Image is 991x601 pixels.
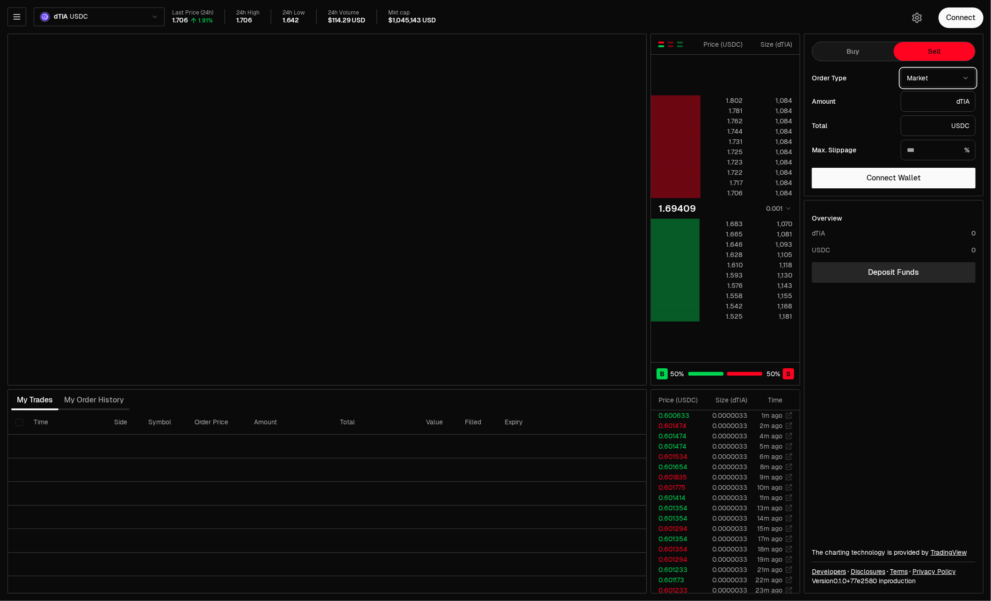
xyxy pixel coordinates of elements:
td: 0.0000033 [702,513,748,523]
th: Symbol [141,410,187,435]
div: USDC [901,115,976,136]
div: 24h Low [282,9,305,16]
div: 1.722 [701,168,743,177]
div: 1.706 [701,188,743,198]
div: 1,093 [751,240,792,249]
td: 0.0000033 [702,451,748,462]
div: 1,130 [751,271,792,280]
div: Time [755,395,782,405]
div: 1,084 [751,188,792,198]
div: 1.558 [701,291,743,300]
td: 0.601654 [651,462,702,472]
div: 0 [971,229,976,238]
div: $1,045,143 USD [388,16,435,25]
div: 1.706 [236,16,252,25]
div: 1.762 [701,116,743,126]
td: 0.0000033 [702,410,748,421]
div: 1,084 [751,147,792,157]
td: 0.0000033 [702,421,748,431]
td: 0.601474 [651,431,702,441]
div: 1.717 [701,178,743,187]
div: Max. Slippage [812,147,893,153]
button: Show Buy Orders Only [676,41,684,48]
td: 0.0000033 [702,565,748,575]
div: The charting technology is provided by [812,548,976,557]
div: Price ( USDC ) [658,395,701,405]
div: 1.781 [701,106,743,115]
span: 50 % [671,369,684,379]
button: Connect [939,7,984,28]
div: 1.802 [701,96,743,105]
span: dTIA [54,13,68,21]
time: 1m ago [761,411,782,420]
time: 2m ago [760,422,782,430]
div: Price ( USDC ) [701,40,743,49]
div: 1.642 [282,16,299,25]
div: 1.525 [701,312,743,321]
td: 0.601294 [651,554,702,565]
time: 8m ago [760,463,782,471]
div: 1.725 [701,147,743,157]
time: 22m ago [755,576,782,584]
td: 0.0000033 [702,544,748,554]
td: 0.0000033 [702,472,748,482]
a: Disclosures [851,567,885,576]
div: 24h High [236,9,260,16]
div: Version 0.1.0 + in production [812,576,976,586]
div: Order Type [812,75,893,81]
div: 1,084 [751,178,792,187]
th: Filled [457,410,498,435]
td: 0.0000033 [702,441,748,451]
div: 1.683 [701,219,743,229]
button: Show Sell Orders Only [667,41,674,48]
button: Buy [812,42,894,61]
td: 0.601233 [651,565,702,575]
a: Privacy Policy [912,567,956,576]
td: 0.601233 [651,585,702,595]
th: Side [107,410,141,435]
td: 0.601835 [651,472,702,482]
td: 0.0000033 [702,534,748,544]
time: 11m ago [760,494,782,502]
div: 1.628 [701,250,743,259]
td: 0.0000033 [702,585,748,595]
span: 50 % [767,369,781,379]
div: 1.91% [198,17,213,24]
time: 18m ago [758,545,782,553]
time: 5m ago [760,442,782,451]
div: 24h Volume [328,9,365,16]
div: $114.29 USD [328,16,365,25]
td: 0.601474 [651,421,702,431]
time: 21m ago [757,565,782,574]
div: 0 [971,245,976,255]
td: 0.601474 [651,441,702,451]
td: 0.0000033 [702,554,748,565]
button: My Trades [11,391,58,409]
span: B [660,369,665,379]
time: 14m ago [757,514,782,522]
th: Time [26,410,106,435]
div: 1,143 [751,281,792,290]
div: 1,084 [751,116,792,126]
div: Total [812,122,893,129]
img: dTIA Logo [41,13,49,21]
td: 0.0000033 [702,462,748,472]
div: 1,081 [751,229,792,239]
div: 1.706 [172,16,188,25]
div: 1.744 [701,127,743,136]
div: dTIA [901,91,976,112]
div: 1,155 [751,291,792,300]
div: 1.665 [701,229,743,239]
div: 1,070 [751,219,792,229]
div: 1,084 [751,168,792,177]
span: 77e258096fa4e3c53258ee72bdc0e6f4f97b07b5 [850,577,877,585]
td: 0.601294 [651,523,702,534]
td: 0.601354 [651,513,702,523]
td: 0.601534 [651,451,702,462]
div: 1,118 [751,260,792,270]
a: Deposit Funds [812,262,976,283]
div: 1,084 [751,137,792,146]
td: 0.0000033 [702,523,748,534]
th: Total [333,410,419,435]
div: 1,181 [751,312,792,321]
